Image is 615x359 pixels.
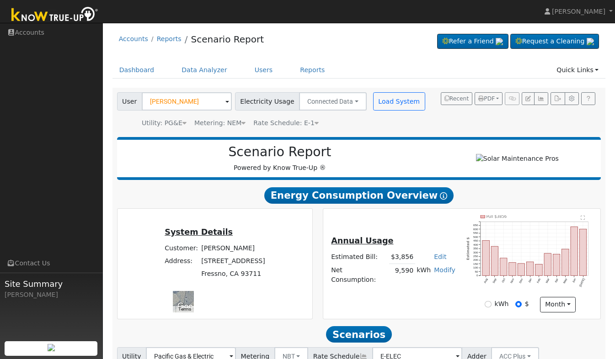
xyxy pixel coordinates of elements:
td: [PERSON_NAME] [200,242,267,254]
button: Connected Data [299,92,367,111]
a: Dashboard [112,62,161,79]
div: Metering: NEM [194,118,246,128]
a: Reports [157,35,182,42]
text: 500 [474,235,479,238]
a: Edit [434,253,446,260]
u: System Details [165,227,233,237]
button: Multi-Series Graph [534,92,548,105]
a: Refer a Friend [437,34,508,49]
h2: Scenario Report [126,144,433,160]
text: 400 [474,243,479,246]
input: kWh [485,301,491,307]
text: May [562,277,568,284]
text: 250 [474,254,479,258]
span: PDF [478,95,495,102]
text: 600 [474,227,479,231]
a: Request a Cleaning [510,34,599,49]
text: 650 [474,223,479,227]
a: Reports [293,62,332,79]
text: 300 [474,251,479,254]
rect: onclick="" [518,264,525,275]
img: Google [175,301,205,312]
rect: onclick="" [535,264,542,276]
img: Know True-Up [7,5,103,26]
td: 9,590 [389,264,415,286]
rect: onclick="" [571,227,578,275]
span: Electricity Usage [235,92,299,111]
rect: onclick="" [562,249,569,275]
input: $ [515,301,522,307]
div: Utility: PG&E [142,118,187,128]
text: Pull $3856 [487,214,507,219]
img: retrieve [48,344,55,351]
i: Show Help [440,192,447,200]
text: Nov [510,277,515,284]
a: Quick Links [550,62,605,79]
text: Aug [483,277,488,283]
span: Energy Consumption Overview [264,187,454,204]
text:  [581,215,585,220]
button: PDF [475,92,503,105]
text: Apr [554,278,559,283]
rect: onclick="" [492,246,498,275]
text: Estimated $ [466,237,471,260]
rect: onclick="" [509,263,516,276]
span: Alias: HE1 [253,119,319,127]
rect: onclick="" [544,253,551,276]
text: 550 [474,231,479,234]
input: Select a User [142,92,232,111]
span: Scenarios [326,326,391,343]
td: Customer: [163,242,200,254]
rect: onclick="" [580,229,587,276]
u: Annual Usage [331,236,393,245]
text: [DATE] [579,278,586,287]
div: [PERSON_NAME] [5,290,98,300]
a: Terms [178,306,191,311]
td: kWh [415,264,433,286]
button: month [540,297,576,312]
text: Jun [572,277,577,283]
text: 150 [474,262,479,265]
span: Site Summary [5,278,98,290]
img: Solar Maintenance Pros [476,154,559,164]
td: $3,856 [389,251,415,264]
text: 200 [474,258,479,261]
text: Mar [545,278,550,284]
label: kWh [495,299,509,309]
rect: onclick="" [482,241,489,276]
text: 50 [475,270,478,273]
a: Data Analyzer [175,62,234,79]
rect: onclick="" [500,258,507,275]
button: Load System [373,92,425,111]
td: Address: [163,255,200,268]
a: Help Link [581,92,595,105]
button: Settings [565,92,579,105]
button: Recent [441,92,473,105]
a: Accounts [119,35,148,42]
img: retrieve [496,38,503,45]
a: Modify [434,266,455,274]
button: Export Interval Data [551,92,565,105]
text: 350 [474,247,479,250]
text: Feb [536,277,541,283]
a: Users [248,62,280,79]
a: Scenario Report [191,34,264,45]
text: Dec [519,278,524,284]
text: Oct [501,278,506,283]
rect: onclick="" [527,262,534,275]
td: [STREET_ADDRESS] [200,255,267,268]
button: Edit User [522,92,535,105]
text: Sep [492,277,497,283]
td: Net Consumption: [330,264,390,286]
label: $ [525,299,529,309]
text: 450 [474,239,479,242]
span: User [117,92,142,111]
rect: onclick="" [553,254,560,275]
text: 0 [476,274,478,277]
div: Powered by Know True-Up ® [122,144,439,173]
a: Open this area in Google Maps (opens a new window) [175,301,205,312]
td: Fressno, CA 93711 [200,268,267,280]
span: [PERSON_NAME] [552,8,605,15]
td: Estimated Bill: [330,251,390,264]
text: 100 [474,266,479,269]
